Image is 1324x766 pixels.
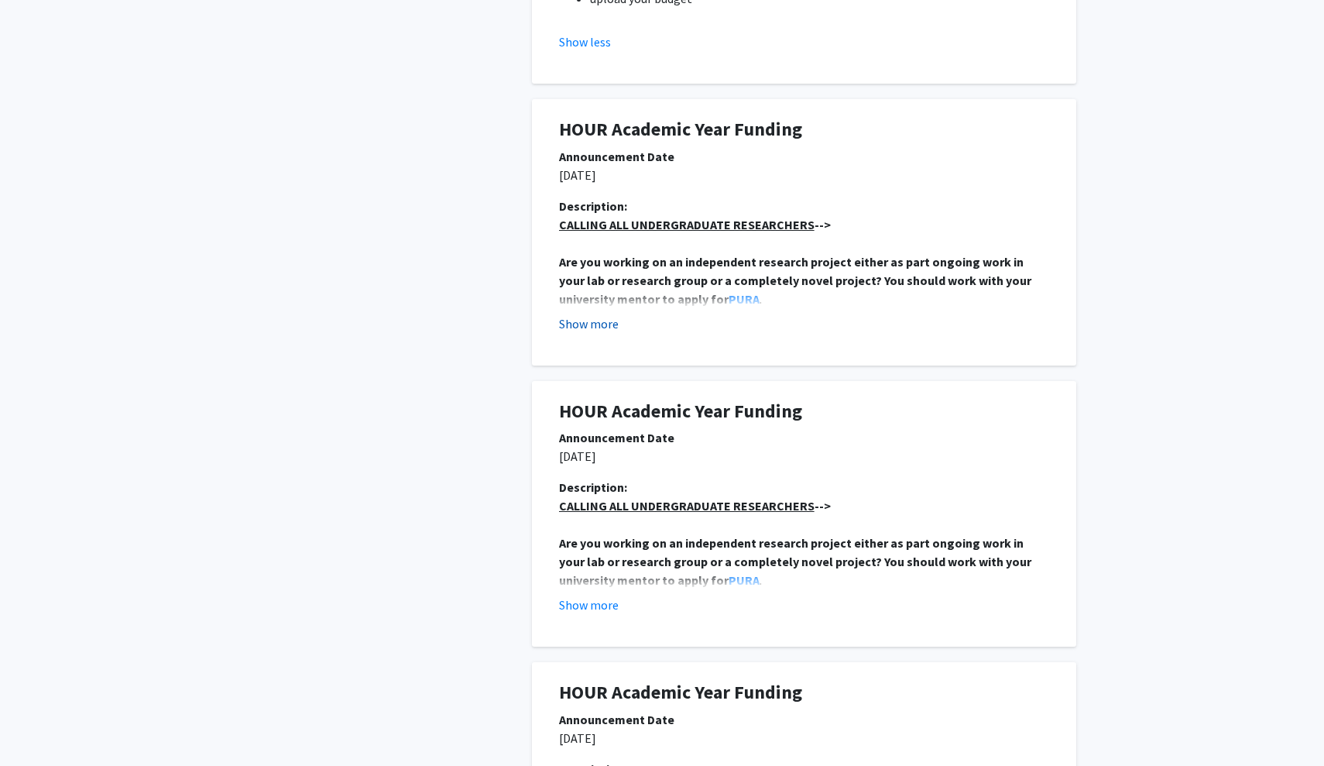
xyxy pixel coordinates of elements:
u: CALLING ALL UNDERGRADUATE RESEARCHERS [559,498,815,514]
iframe: Chat [12,696,66,754]
p: . [559,252,1049,308]
h1: HOUR Academic Year Funding [559,682,1049,704]
p: [DATE] [559,447,1049,465]
div: Announcement Date [559,147,1049,166]
a: PURA [729,572,760,588]
a: PURA [729,291,760,307]
div: Description: [559,478,1049,496]
strong: --> [559,498,831,514]
div: Description: [559,197,1049,215]
p: [DATE] [559,166,1049,184]
h1: HOUR Academic Year Funding [559,400,1049,423]
button: Show less [559,33,611,51]
strong: --> [559,217,831,232]
div: Announcement Date [559,710,1049,729]
u: CALLING ALL UNDERGRADUATE RESEARCHERS [559,217,815,232]
p: . [559,534,1049,589]
button: Show more [559,314,619,333]
p: [DATE] [559,729,1049,747]
strong: Are you working on an independent research project either as part ongoing work in your lab or res... [559,535,1034,588]
div: Announcement Date [559,428,1049,447]
button: Show more [559,596,619,614]
h1: HOUR Academic Year Funding [559,119,1049,141]
strong: Are you working on an independent research project either as part ongoing work in your lab or res... [559,254,1034,307]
